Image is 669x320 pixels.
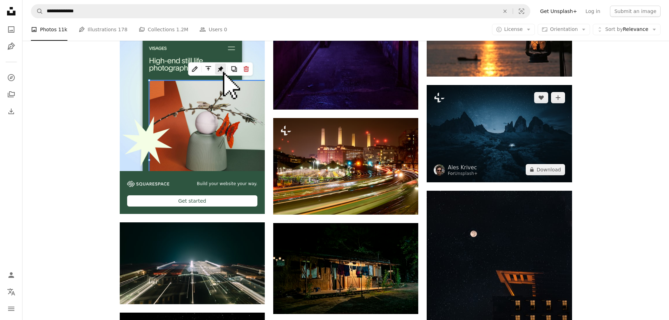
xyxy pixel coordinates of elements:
div: Get started [127,195,257,207]
span: Orientation [550,26,578,32]
span: Sort by [605,26,623,32]
a: Home — Unsplash [4,4,18,20]
button: License [492,24,535,35]
button: Sort byRelevance [593,24,661,35]
a: Ales Krivec [448,164,478,171]
a: Collections [4,87,18,102]
form: Find visuals sitewide [31,4,530,18]
a: a night sky with stars above a mountain range [427,130,572,137]
button: Clear [497,5,513,18]
img: a city skyline at night with a lot of traffic [273,118,418,215]
button: Submit an image [610,6,661,17]
button: Download [526,164,565,175]
span: Relevance [605,26,648,33]
a: Download History [4,104,18,118]
a: Illustrations 178 [79,18,127,41]
button: Like [534,92,548,103]
button: Visual search [513,5,530,18]
a: Explore [4,71,18,85]
img: a night sky with stars above a mountain range [427,85,572,182]
img: file-1606177908946-d1eed1cbe4f5image [127,181,169,187]
button: Menu [4,302,18,316]
a: a city skyline at night with a lot of traffic [273,163,418,169]
a: Users 0 [199,18,227,41]
div: For [448,171,478,177]
img: file-1723602894256-972c108553a7image [120,26,265,171]
button: Search Unsplash [31,5,43,18]
span: 1.2M [176,26,188,33]
a: Log in / Sign up [4,268,18,282]
span: 178 [118,26,127,33]
a: Log in [581,6,604,17]
a: a building is lit up at night with the moon in the sky [427,296,572,302]
a: a house with clothes hanging out to dry [273,265,418,272]
a: Collections 1.2M [139,18,188,41]
a: Illustrations [4,39,18,53]
img: Go to Ales Krivec's profile [434,164,445,176]
span: 0 [224,26,227,33]
span: Build your website your way. [197,181,257,187]
a: Unsplash+ [454,171,478,176]
a: an aerial view of a city at night [120,260,265,266]
button: Add to Collection [551,92,565,103]
button: Language [4,285,18,299]
a: Get Unsplash+ [536,6,581,17]
img: an aerial view of a city at night [120,222,265,304]
a: Photos [4,22,18,37]
button: Orientation [538,24,590,35]
span: License [504,26,523,32]
img: a house with clothes hanging out to dry [273,223,418,314]
a: Build your website your way.Get started [120,26,265,214]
